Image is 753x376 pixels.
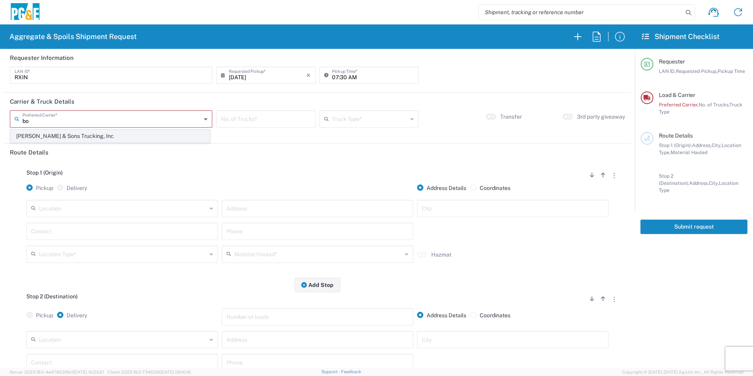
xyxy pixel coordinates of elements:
span: [PERSON_NAME] & Sons Trucking, Inc [11,130,210,142]
span: [DATE] 10:23:21 [73,370,104,374]
span: Route Details [659,132,693,139]
label: Transfer [500,113,522,120]
span: Requested Pickup, [676,68,718,74]
span: Load & Carrier [659,92,695,98]
span: Stop 2 (Destination): [659,173,689,186]
a: Support [321,369,341,374]
input: Shipment, tracking or reference number [479,5,683,20]
span: Server: 2025.18.0-4e47823f9d1 [9,370,104,374]
h2: Shipment Checklist [642,32,720,41]
label: Coordinates [470,312,510,319]
a: Feedback [341,369,361,374]
h2: Aggregate & Spoils Shipment Request [9,32,137,41]
span: Address, [692,142,712,148]
button: Submit request [640,220,747,234]
span: Stop 1 (Origin) [26,169,63,176]
label: Coordinates [470,184,510,192]
label: 3rd party giveaway [577,113,625,120]
span: City, [712,142,721,148]
span: Address, [689,180,709,186]
span: No. of Trucks, [699,102,729,108]
label: Address Details [417,312,466,319]
span: Stop 2 (Destination) [26,293,78,300]
h2: Route Details [10,149,48,156]
span: Pickup Time [718,68,745,74]
label: Hazmat [431,251,451,258]
span: Preferred Carrier, [659,102,699,108]
button: Add Stop [295,277,340,292]
label: Address Details [417,184,466,192]
i: × [306,69,311,82]
h2: Carrier & Truck Details [10,98,74,106]
span: City, [709,180,719,186]
span: [DATE] 08:10:16 [160,370,191,374]
span: LAN ID, [659,68,676,74]
span: Stop 1 (Origin): [659,142,692,148]
img: pge [9,3,41,22]
span: Copyright © [DATE]-[DATE] Agistix Inc., All Rights Reserved [622,369,744,376]
span: Client: 2025.18.0-7346316 [108,370,191,374]
h2: Requester Information [10,54,74,62]
span: Requester [659,58,685,65]
div: This field is required [10,128,212,135]
span: Material Hauled [671,149,707,155]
